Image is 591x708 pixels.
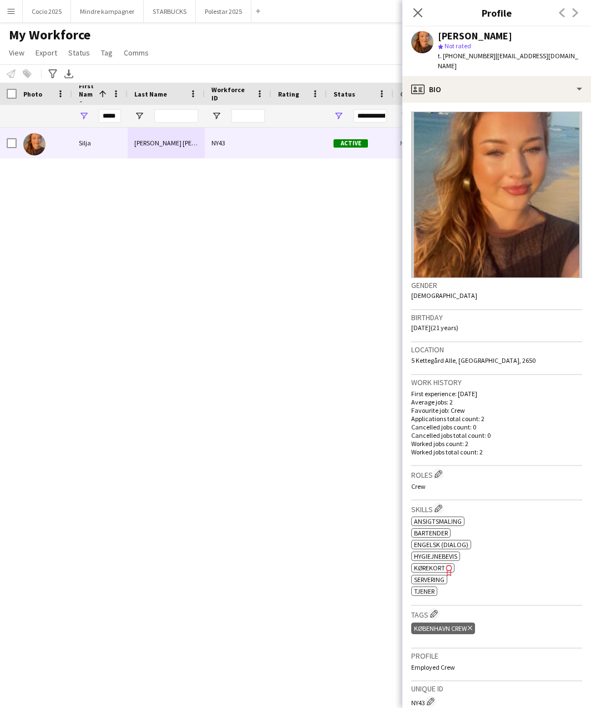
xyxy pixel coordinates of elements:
span: View [9,48,24,58]
span: Status [68,48,90,58]
span: Crew [411,482,426,490]
span: t. [PHONE_NUMBER] [438,52,496,60]
h3: Unique ID [411,684,582,694]
span: Active [334,139,368,148]
p: Applications total count: 2 [411,414,582,423]
p: First experience: [DATE] [411,390,582,398]
span: | [EMAIL_ADDRESS][DOMAIN_NAME] [438,52,578,70]
app-action-btn: Export XLSX [62,67,75,80]
span: Status [334,90,355,98]
a: Comms [119,45,153,60]
a: Tag [97,45,117,60]
span: Workforce ID [211,85,251,102]
span: City [400,90,413,98]
h3: Roles [411,468,582,480]
div: Bio [402,76,591,103]
h3: Skills [411,503,582,514]
app-action-btn: Advanced filters [46,67,59,80]
div: [PERSON_NAME] [438,31,512,41]
input: Last Name Filter Input [154,109,198,123]
h3: Work history [411,377,582,387]
span: [DEMOGRAPHIC_DATA] [411,291,477,300]
span: Export [36,48,57,58]
h3: Location [411,345,582,355]
span: My Workforce [9,27,90,43]
button: STARBUCKS [144,1,196,22]
div: København Crew [411,623,475,634]
h3: Birthday [411,312,582,322]
button: Open Filter Menu [211,111,221,121]
a: View [4,45,29,60]
button: Open Filter Menu [334,111,344,121]
span: [DATE] (21 years) [411,323,458,332]
img: Silja Hertzman Dahl [23,133,46,155]
p: Cancelled jobs total count: 0 [411,431,582,439]
div: NY43 [411,696,582,707]
span: Rating [278,90,299,98]
button: Cocio 2025 [23,1,71,22]
h3: Tags [411,608,582,620]
button: Polestar 2025 [196,1,251,22]
span: First Name [79,82,94,107]
button: Open Filter Menu [79,111,89,121]
div: NY43 [205,128,271,158]
span: Comms [124,48,149,58]
span: Not rated [444,42,471,50]
span: Tjener [414,587,435,595]
h3: Profile [411,651,582,661]
span: Photo [23,90,42,98]
p: Worked jobs count: 2 [411,439,582,448]
span: 5 Kettegård Alle, [GEOGRAPHIC_DATA], 2650 [411,356,536,365]
span: Bartender [414,529,448,537]
p: Favourite job: Crew [411,406,582,414]
input: First Name Filter Input [99,109,121,123]
p: Average jobs: 2 [411,398,582,406]
button: Mindre kampagner [71,1,144,22]
span: Kørekort [414,564,445,572]
h3: Profile [402,6,591,20]
span: Ansigtsmaling [414,517,462,525]
input: Workforce ID Filter Input [231,109,265,123]
h3: Gender [411,280,582,290]
p: Employed Crew [411,663,582,671]
span: Servering [414,575,444,584]
p: Worked jobs total count: 2 [411,448,582,456]
button: Open Filter Menu [134,111,144,121]
span: Engelsk (dialog) [414,540,468,549]
div: Silja [72,128,128,158]
span: Last Name [134,90,167,98]
p: Cancelled jobs count: 0 [411,423,582,431]
div: [PERSON_NAME] [PERSON_NAME] [128,128,205,158]
img: Crew avatar or photo [411,112,582,278]
button: Open Filter Menu [400,111,410,121]
a: Status [64,45,94,60]
a: Export [31,45,62,60]
span: Hygiejnebevis [414,552,457,560]
div: Hvidovre [393,128,460,158]
span: Tag [101,48,113,58]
